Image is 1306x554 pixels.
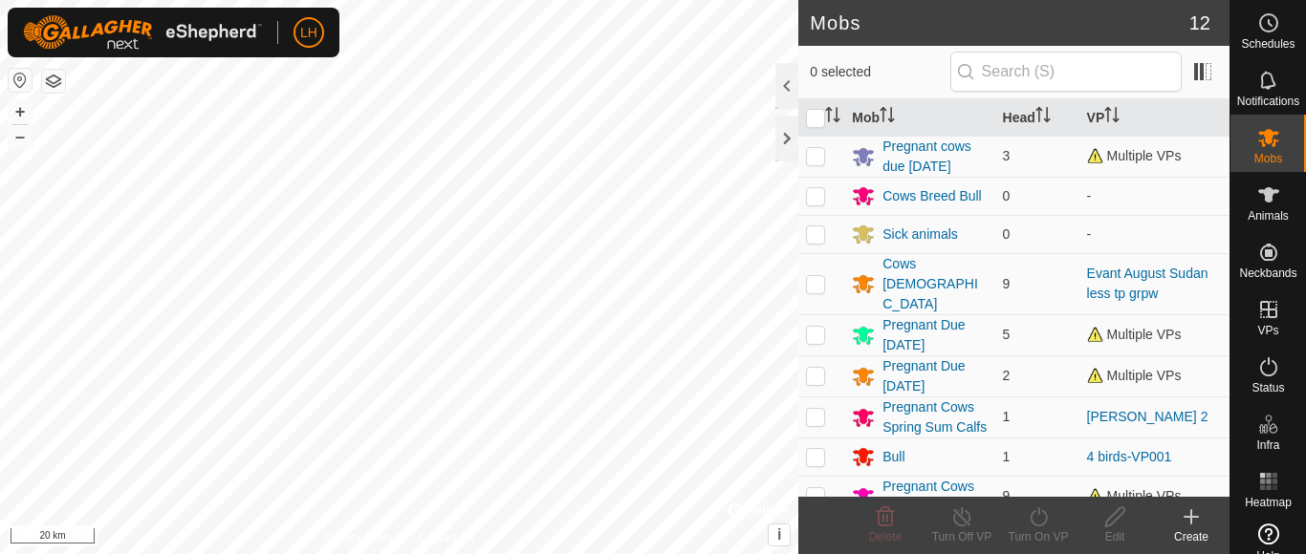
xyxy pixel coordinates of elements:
span: Multiple VPs [1087,368,1182,383]
span: 5 [1003,327,1011,342]
span: Notifications [1237,96,1299,107]
p-sorticon: Activate to sort [825,110,840,125]
div: Pregnant cows due [DATE] [882,137,987,177]
button: – [9,125,32,148]
button: Map Layers [42,70,65,93]
div: Pregnant Cows Spring Sum Calfs [882,397,987,437]
span: i [777,526,781,543]
span: 9 [1003,276,1011,291]
p-sorticon: Activate to sort [1104,110,1120,125]
div: Sick animals [882,224,958,245]
div: Create [1153,528,1230,545]
th: Head [995,99,1079,137]
input: Search (S) [950,52,1182,92]
div: Pregnant Due [DATE] [882,315,987,355]
h2: Mobs [810,11,1189,34]
span: 1 [1003,449,1011,464]
span: 0 [1003,188,1011,203]
span: 0 selected [810,62,949,82]
div: Pregnant Due [DATE] [882,356,987,396]
a: Evant August Sudan less tp grpw [1087,266,1208,301]
span: Status [1252,382,1284,394]
span: VPs [1257,325,1278,336]
span: Infra [1256,439,1279,451]
a: Contact Us [418,529,474,546]
img: Gallagher Logo [23,15,262,50]
span: Multiple VPs [1087,327,1182,342]
a: 4 birds-VP001 [1087,449,1172,464]
th: VP [1079,99,1230,137]
button: i [769,524,790,545]
td: - [1079,215,1230,253]
span: Multiple VPs [1087,148,1182,163]
span: 3 [1003,148,1011,163]
span: Mobs [1254,153,1282,164]
span: 9 [1003,488,1011,503]
span: Heatmap [1245,497,1292,508]
span: LH [300,23,317,43]
span: Neckbands [1239,267,1296,279]
a: [PERSON_NAME] 2 [1087,409,1208,424]
button: Reset Map [9,69,32,92]
span: 0 [1003,226,1011,242]
span: Multiple VPs [1087,488,1182,503]
td: - [1079,177,1230,215]
p-sorticon: Activate to sort [1035,110,1051,125]
div: Cows Breed Bull [882,186,982,206]
th: Mob [844,99,994,137]
button: + [9,100,32,123]
div: Turn On VP [1000,528,1077,545]
span: 2 [1003,368,1011,383]
span: 1 [1003,409,1011,424]
div: Turn Off VP [924,528,1000,545]
div: Edit [1077,528,1153,545]
a: Privacy Policy [324,529,396,546]
div: Pregnant Cows Fall Calvers [882,477,987,517]
span: Delete [869,530,903,543]
div: Bull [882,447,904,467]
div: Cows [DEMOGRAPHIC_DATA] [882,254,987,314]
span: 12 [1189,9,1210,37]
span: Animals [1248,210,1289,222]
p-sorticon: Activate to sort [880,110,895,125]
span: Schedules [1241,38,1295,50]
